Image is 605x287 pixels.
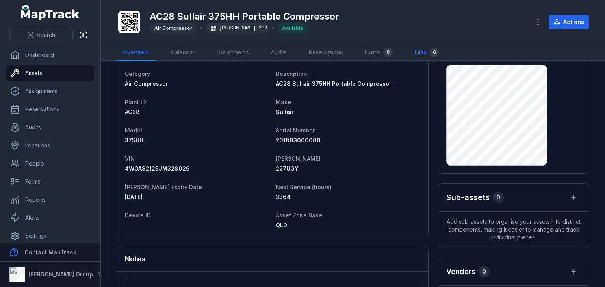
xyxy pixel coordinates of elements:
span: 4WOAS2125JM328026 [125,165,190,172]
a: People [6,156,94,171]
a: MapTrack [21,5,80,20]
a: Files6 [408,44,445,61]
span: Description [276,70,307,77]
a: Reports [6,192,94,208]
span: 375HH [125,137,143,143]
a: Alerts [6,210,94,226]
span: Asset Zone Base [276,212,322,219]
span: Plant ID [125,99,146,105]
a: Assignments [210,44,255,61]
span: [PERSON_NAME] [276,155,321,162]
strong: [PERSON_NAME] Group [28,271,93,278]
span: 201803000000 [276,137,321,143]
div: 6 [430,48,439,57]
a: Audits [6,120,94,135]
span: Air Compressor [154,25,192,31]
div: 0 [383,48,393,57]
h2: Sub-assets [446,192,490,203]
span: QLD [276,222,287,228]
span: Next Service (hours) [276,184,332,190]
span: [DATE] [125,193,143,200]
span: Make [276,99,291,105]
span: VIN [125,155,135,162]
strong: Contact MapTrack [24,249,76,256]
span: Model [125,127,142,134]
span: Category [125,70,150,77]
a: Audits [265,44,293,61]
span: AC28 Sullair 375HH Portable Compressor [276,80,392,87]
div: [PERSON_NAME]-302 [206,23,269,34]
a: Assignments [6,83,94,99]
span: [PERSON_NAME] Expiry Date [125,184,202,190]
span: Air Compressor [125,80,168,87]
span: Device ID [125,212,151,219]
a: Reservations [6,101,94,117]
a: Assets [6,65,94,81]
div: 0 [479,266,490,277]
a: Forms0 [358,44,399,61]
span: 227UGY [276,165,299,172]
h3: Notes [125,254,145,265]
a: Reservations [302,44,349,61]
a: Locations [6,138,94,153]
span: Search [37,31,55,39]
button: Search [9,28,73,42]
a: Forms [6,174,94,189]
span: Add sub-assets to organise your assets into distinct components, making it easier to manage and t... [438,212,589,248]
div: Available [277,23,308,34]
a: Calendar [165,44,201,61]
a: Settings [6,228,94,244]
span: Serial Number [276,127,315,134]
h3: Vendors [446,266,475,277]
a: Overview [117,44,155,61]
span: AC28 [125,109,140,115]
button: Actions [549,15,589,29]
div: 0 [493,192,504,203]
a: Dashboard [6,47,94,63]
h1: AC28 Sullair 375HH Portable Compressor [150,10,339,23]
span: 3364 [276,193,291,200]
time: 7/29/2026, 10:00:00 AM [125,193,143,200]
span: Sullair [276,109,294,115]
